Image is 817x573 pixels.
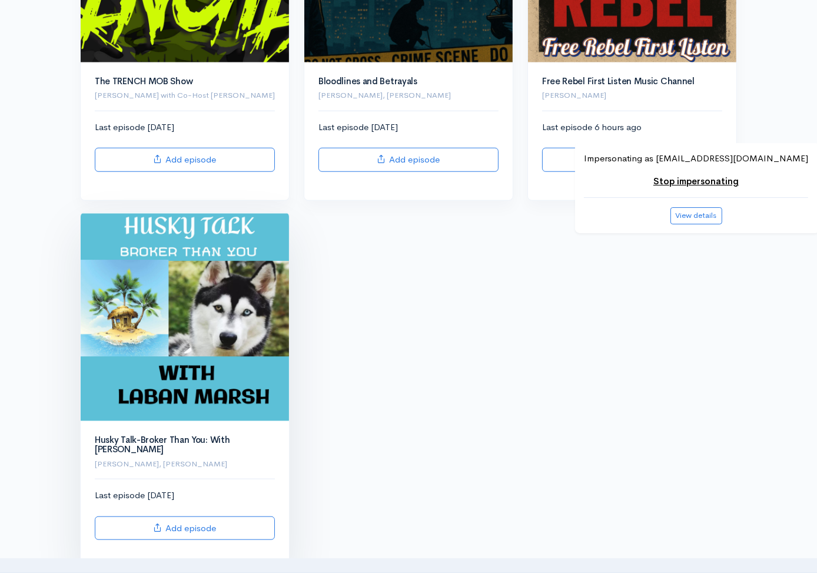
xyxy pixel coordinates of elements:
a: Bloodlines and Betrayals [318,75,417,87]
a: Add episode [95,148,275,172]
p: [PERSON_NAME], [PERSON_NAME] [318,90,499,101]
img: Husky Talk-Broker Than You: With Laban Marsh [81,213,289,421]
p: Impersonating as [EMAIL_ADDRESS][DOMAIN_NAME] [584,152,808,165]
a: Add episode [318,148,499,172]
a: Free Rebel First Listen Music Channel [542,75,695,87]
a: Husky Talk-Broker Than You: With [PERSON_NAME] [95,434,230,455]
a: Add episode [542,148,722,172]
a: Stop impersonating [653,175,739,187]
div: Last episode [DATE] [95,489,275,540]
button: View details [670,207,722,224]
p: [PERSON_NAME] [542,90,722,101]
a: The TRENCH MOB Show [95,75,192,87]
div: Last episode 6 hours ago [542,121,722,172]
div: Last episode [DATE] [318,121,499,172]
p: [PERSON_NAME], [PERSON_NAME] [95,458,275,470]
a: Add episode [95,516,275,541]
div: Last episode [DATE] [95,121,275,172]
p: [PERSON_NAME] with Co-Host [PERSON_NAME] [95,90,275,101]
